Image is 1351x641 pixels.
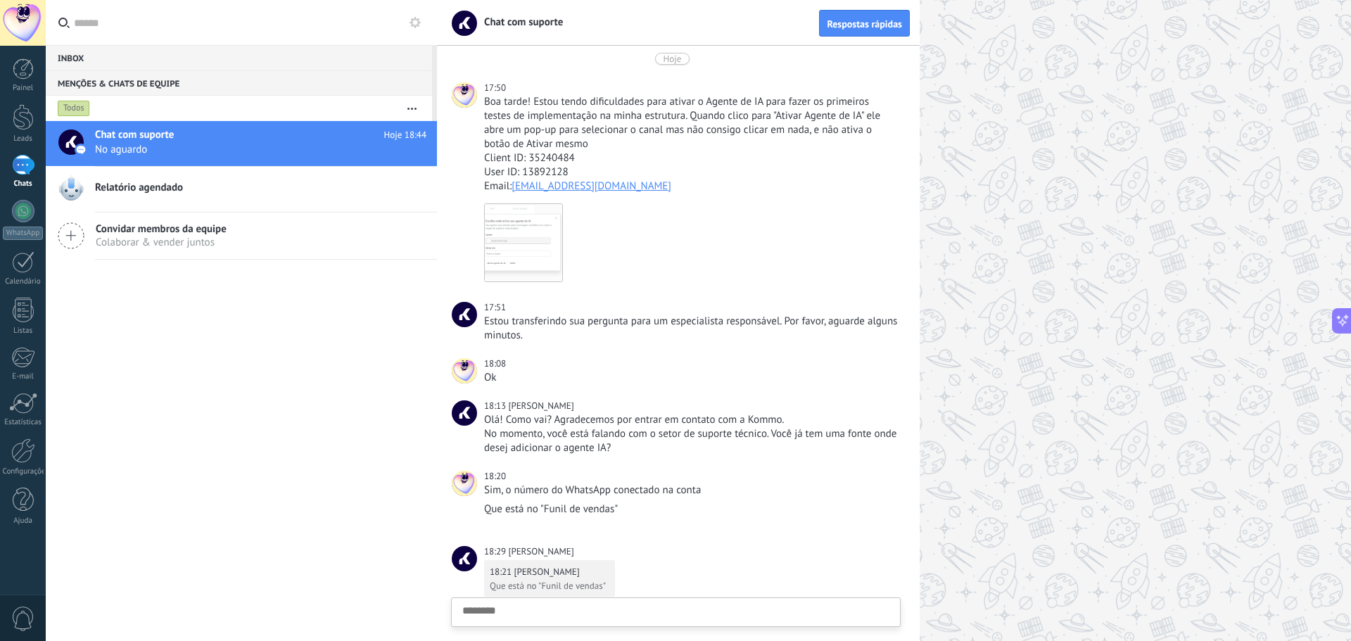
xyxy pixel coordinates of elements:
div: E-mail [3,372,44,381]
div: Menções & Chats de equipe [46,70,432,96]
a: [EMAIL_ADDRESS][DOMAIN_NAME] [512,179,671,193]
div: 18:13 [484,399,508,413]
a: Chat com suporte Hoje 18:44 No aguardo [46,121,437,166]
div: Estou transferindo sua pergunta para um especialista responsável. Por favor, aguarde alguns minutos. [484,315,898,343]
div: User ID: 13892128 [484,165,898,179]
div: WhatsApp [3,227,43,240]
div: Todos [58,100,90,117]
div: Inbox [46,45,432,70]
span: Colaborar & vender juntos [96,236,227,249]
div: Sim, o número do WhatsApp conectado na conta [484,483,898,497]
div: Client ID: 35240484 [484,151,898,165]
div: Ajuda [3,516,44,526]
span: Brenda S [452,400,477,426]
span: Relatório agendado [95,181,183,195]
span: Thierry Garre [452,358,477,383]
span: Brenda S [508,545,573,557]
div: Boa tarde! Estou tendo dificuldades para ativar o Agente de IA para fazer os primeiros testes de ... [484,95,898,151]
img: 0d9ff049-a54a-4928-868e-1b04ceb5b690 [485,204,562,281]
span: No aguardo [95,143,400,156]
div: 17:51 [484,300,508,315]
div: Estatísticas [3,418,44,427]
button: Respostas rápidas [819,10,910,37]
div: Leads [3,134,44,144]
span: Chat com suporte [452,302,477,327]
div: Que está no "Funil de vendas" [484,502,898,516]
span: Hoje 18:44 [384,128,426,142]
span: Thierry Garre [452,471,477,496]
span: Brenda S [508,400,573,412]
span: Chat com suporte [476,15,563,29]
div: Painel [3,84,44,93]
div: No momento, você está falando com o setor de suporte técnico. Você já tem uma fonte onde desej ad... [484,427,898,455]
div: Email: [484,179,898,193]
span: Brenda S [452,546,477,571]
div: 18:29 [484,545,508,559]
span: Chat com suporte [95,128,174,142]
div: Hoje [664,53,682,65]
div: Listas [3,326,44,336]
div: Ok [484,371,898,385]
span: Thierry Garre [452,82,477,108]
div: Olá! Como vai? Agradecemos por entrar em contato com a Kommo. [484,413,898,427]
div: Calendário [3,277,44,286]
div: 18:20 [484,469,508,483]
div: Chats [3,179,44,189]
div: Configurações [3,467,44,476]
span: Convidar membros da equipe [96,222,227,236]
div: 17:50 [484,81,508,95]
div: 18:08 [484,357,508,371]
a: Relatório agendado [46,167,437,212]
span: Respostas rápidas [827,19,902,29]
